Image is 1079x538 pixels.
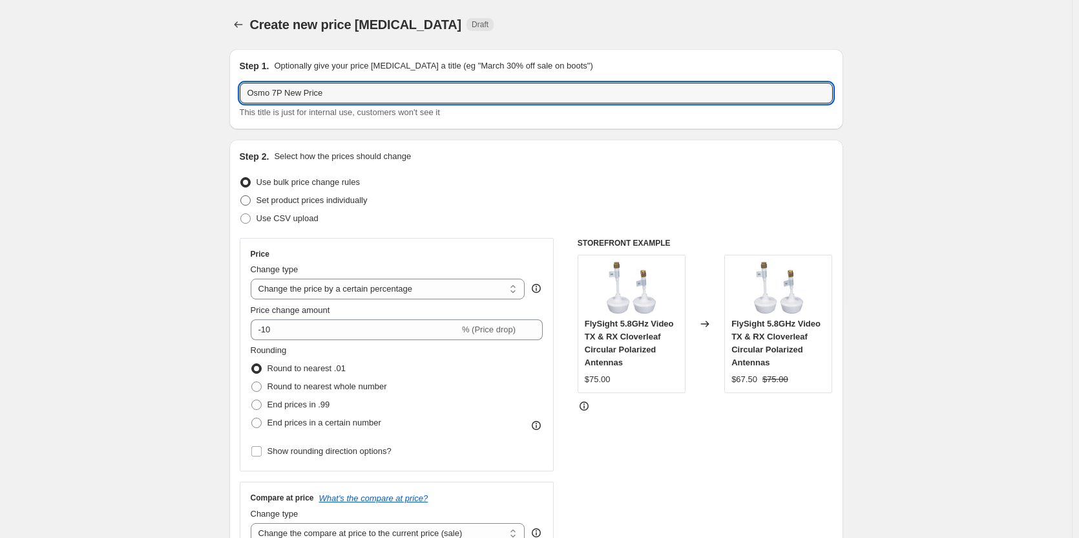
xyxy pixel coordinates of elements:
div: $75.00 [585,373,611,386]
h2: Step 1. [240,59,269,72]
span: Set product prices individually [257,195,368,205]
span: End prices in .99 [267,400,330,409]
span: Change type [251,264,299,274]
img: 999703_80x.jpg [605,262,657,314]
input: 30% off holiday sale [240,83,833,103]
span: FlySight 5.8GHz Video TX & RX Cloverleaf Circular Polarized Antennas [731,319,821,367]
button: Price change jobs [229,16,247,34]
span: Round to nearest .01 [267,363,346,373]
span: FlySight 5.8GHz Video TX & RX Cloverleaf Circular Polarized Antennas [585,319,674,367]
img: 999703_80x.jpg [753,262,804,314]
span: Rounding [251,345,287,355]
span: Use CSV upload [257,213,319,223]
span: End prices in a certain number [267,418,381,427]
span: % (Price drop) [462,325,516,334]
h2: Step 2. [240,150,269,163]
button: What's the compare at price? [319,493,428,503]
span: Create new price [MEDICAL_DATA] [250,17,462,32]
h6: STOREFRONT EXAMPLE [578,238,833,248]
span: Use bulk price change rules [257,177,360,187]
p: Optionally give your price [MEDICAL_DATA] a title (eg "March 30% off sale on boots") [274,59,592,72]
div: $67.50 [731,373,757,386]
strike: $75.00 [762,373,788,386]
span: Change type [251,509,299,519]
span: Round to nearest whole number [267,382,387,391]
p: Select how the prices should change [274,150,411,163]
span: This title is just for internal use, customers won't see it [240,107,440,117]
h3: Compare at price [251,493,314,503]
span: Price change amount [251,305,330,315]
span: Draft [472,19,488,30]
h3: Price [251,249,269,259]
div: help [530,282,543,295]
input: -15 [251,319,459,340]
span: Show rounding direction options? [267,446,392,456]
